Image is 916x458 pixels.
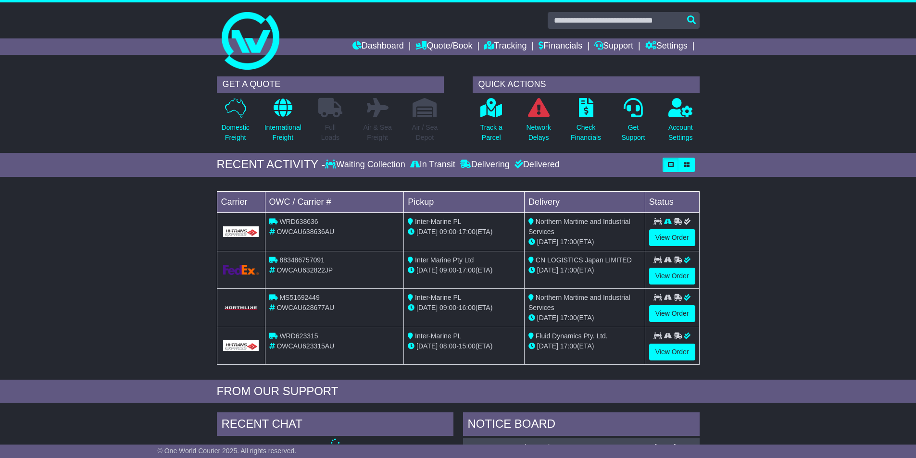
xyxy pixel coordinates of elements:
p: Domestic Freight [221,123,249,143]
span: 359073 [526,443,549,451]
span: 15:00 [459,342,476,350]
td: Carrier [217,191,265,212]
span: OWCAU632822JP [276,266,333,274]
span: Inter-Marine PL [415,294,461,301]
img: GetCarrierServiceLogo [223,265,259,275]
td: OWC / Carrier # [265,191,404,212]
span: OWCAU638636AU [276,228,334,235]
a: AccountSettings [668,98,693,148]
span: 17:00 [459,266,476,274]
a: DomesticFreight [221,98,250,148]
td: Status [645,191,699,212]
div: GET A QUOTE [217,76,444,93]
span: [DATE] [537,314,558,322]
p: Account Settings [668,123,693,143]
div: ( ) [468,443,695,451]
div: Delivering [458,160,512,170]
span: Fluid Dynamics Pty. Ltd. [536,332,608,340]
a: CheckFinancials [570,98,602,148]
a: View Order [649,305,695,322]
span: [DATE] [537,238,558,246]
span: WRD623315 [279,332,318,340]
div: - (ETA) [408,303,520,313]
a: Dashboard [352,38,404,55]
span: [DATE] [416,342,438,350]
span: WRD638636 [279,218,318,225]
span: 09:00 [439,304,456,311]
div: FROM OUR SUPPORT [217,384,700,398]
a: Tracking [484,38,527,55]
p: Full Loads [318,123,342,143]
span: [DATE] [416,266,438,274]
img: GetCarrierServiceLogo [223,226,259,237]
a: Support [594,38,633,55]
span: [DATE] [537,266,558,274]
p: Air & Sea Freight [364,123,392,143]
div: - (ETA) [408,227,520,237]
span: Inter-Marine PL [415,332,461,340]
span: Northern Martime and Industrial Services [528,218,630,235]
p: Air / Sea Depot [412,123,438,143]
span: [DATE] [416,304,438,311]
img: GetCarrierServiceLogo [223,305,259,311]
span: Northern Martime and Industrial Services [528,294,630,311]
span: Inter-Marine PL [415,218,461,225]
div: - (ETA) [408,265,520,275]
span: OWCAU628677AU [276,304,334,311]
a: Financials [539,38,582,55]
div: (ETA) [528,237,641,247]
span: 17:00 [560,266,577,274]
div: (ETA) [528,265,641,275]
a: Quote/Book [415,38,472,55]
td: Delivery [524,191,645,212]
span: MS51692449 [279,294,319,301]
span: OWCAU623315AU [276,342,334,350]
span: 09:00 [439,266,456,274]
div: QUICK ACTIONS [473,76,700,93]
div: RECENT ACTIVITY - [217,158,326,172]
p: Track a Parcel [480,123,502,143]
a: View Order [649,268,695,285]
div: Waiting Collection [325,160,407,170]
span: 17:00 [560,342,577,350]
div: In Transit [408,160,458,170]
p: Network Delays [526,123,551,143]
span: CN LOGISTICS Japan LIMITED [536,256,632,264]
a: GetSupport [621,98,645,148]
a: Track aParcel [480,98,503,148]
div: (ETA) [528,341,641,351]
a: InternationalFreight [264,98,302,148]
p: Get Support [621,123,645,143]
p: Check Financials [571,123,601,143]
span: [DATE] [537,342,558,350]
span: 17:00 [560,238,577,246]
a: NetworkDelays [526,98,551,148]
a: Settings [645,38,688,55]
a: View Order [649,229,695,246]
div: [DATE] 15:25 [654,443,694,451]
img: GetCarrierServiceLogo [223,340,259,351]
span: © One World Courier 2025. All rights reserved. [158,447,297,455]
p: International Freight [264,123,301,143]
div: RECENT CHAT [217,412,453,438]
span: [DATE] [416,228,438,235]
a: View Order [649,344,695,360]
span: 17:00 [459,228,476,235]
div: (ETA) [528,313,641,323]
span: 09:00 [439,228,456,235]
span: 16:00 [459,304,476,311]
span: 17:00 [560,314,577,322]
div: Delivered [512,160,560,170]
td: Pickup [404,191,525,212]
div: - (ETA) [408,341,520,351]
span: 08:00 [439,342,456,350]
a: OWCAU632822JP [468,443,524,451]
span: 883486757091 [279,256,324,264]
span: Inter Marine Pty Ltd [415,256,474,264]
div: NOTICE BOARD [463,412,700,438]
